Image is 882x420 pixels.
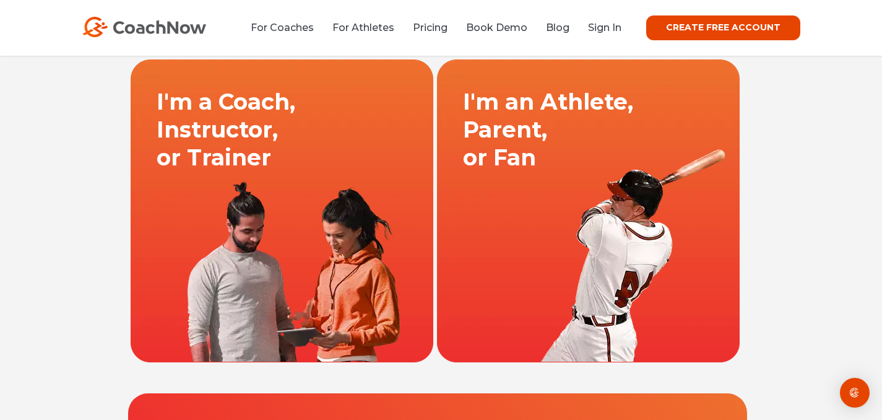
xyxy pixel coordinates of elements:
a: For Athletes [332,22,394,33]
a: CREATE FREE ACCOUNT [646,15,800,40]
a: Sign In [588,22,621,33]
a: Blog [546,22,569,33]
a: Book Demo [466,22,527,33]
img: CoachNow Logo [82,17,206,37]
div: Open Intercom Messenger [840,378,870,408]
a: Pricing [413,22,447,33]
a: For Coaches [251,22,314,33]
